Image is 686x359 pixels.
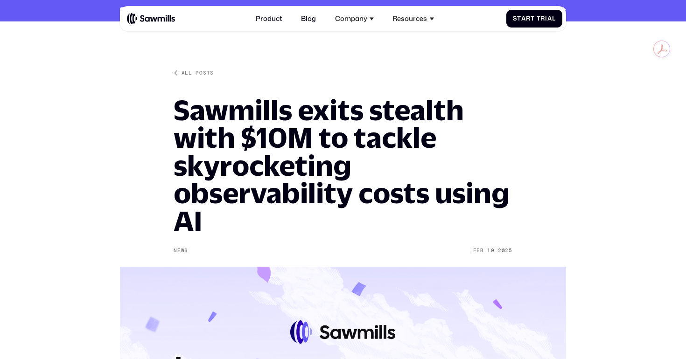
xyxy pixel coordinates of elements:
[552,15,556,22] span: l
[513,15,517,22] span: S
[487,248,494,254] div: 19
[506,10,563,27] a: StartTrial
[335,14,367,23] div: Company
[537,15,541,22] span: T
[182,69,214,76] div: All posts
[498,248,512,254] div: 2025
[526,15,531,22] span: r
[531,15,535,22] span: t
[545,15,547,22] span: i
[521,15,526,22] span: a
[392,14,427,23] div: Resources
[473,248,484,254] div: Feb
[517,15,521,22] span: t
[174,96,512,235] h1: Sawmills exits stealth with $10M to tackle skyrocketing observability costs using AI
[251,9,287,28] a: Product
[296,9,321,28] a: Blog
[174,69,214,76] a: All posts
[547,15,552,22] span: a
[540,15,545,22] span: r
[330,9,379,28] div: Company
[387,9,439,28] div: Resources
[174,248,188,254] div: News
